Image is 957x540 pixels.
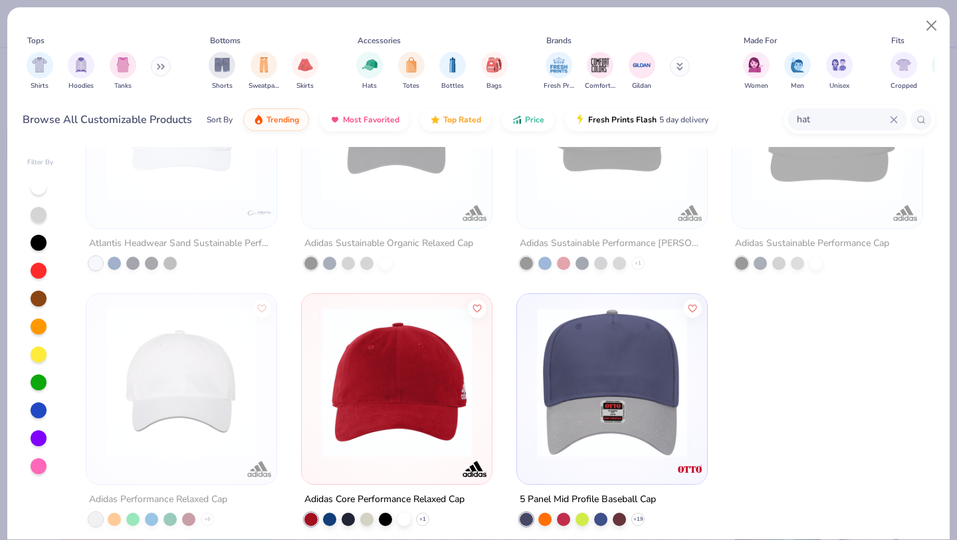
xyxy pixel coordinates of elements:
[575,114,585,125] img: flash.gif
[826,52,853,91] button: filter button
[89,235,274,252] div: Atlantis Headwear Sand Sustainable Performance Cap
[520,235,704,252] div: Adidas Sustainable Performance [PERSON_NAME]
[404,57,419,72] img: Totes Image
[253,299,272,317] button: Like
[89,491,227,507] div: Adidas Performance Relaxed Cap
[100,307,263,458] img: dc10a769-e6a5-4700-a3a1-83c57f8a1400
[530,51,694,202] img: 9a814329-2ac2-4b5a-900a-ace1ceb18f3b
[486,81,502,91] span: Bags
[544,81,574,91] span: Fresh Prints
[891,52,917,91] button: filter button
[629,52,655,91] div: filter for Gildan
[744,81,768,91] span: Women
[565,108,718,131] button: Fresh Prints Flash5 day delivery
[249,52,279,91] button: filter button
[891,81,917,91] span: Cropped
[292,52,318,91] button: filter button
[481,52,508,91] button: filter button
[249,52,279,91] div: filter for Sweatpants
[204,515,211,523] span: + 6
[530,307,694,458] img: c380fb73-026f-4668-b963-cda10137bf5b
[110,52,136,91] button: filter button
[292,52,318,91] div: filter for Skirts
[298,57,313,72] img: Skirts Image
[209,52,235,91] button: filter button
[585,52,615,91] div: filter for Comfort Colors
[68,81,94,91] span: Hoodies
[549,55,569,75] img: Fresh Prints Image
[585,52,615,91] button: filter button
[743,52,770,91] div: filter for Women
[68,52,94,91] div: filter for Hoodies
[74,57,88,72] img: Hoodies Image
[27,52,53,91] div: filter for Shirts
[748,57,764,72] img: Women Image
[629,52,655,91] button: filter button
[304,491,465,507] div: Adidas Core Performance Relaxed Cap
[677,455,703,481] img: Otto Cap logo
[31,81,49,91] span: Shirts
[439,52,466,91] div: filter for Bottles
[296,81,314,91] span: Skirts
[246,200,272,226] img: Atlantis Headwear logo
[398,52,425,91] button: filter button
[632,81,651,91] span: Gildan
[343,114,399,125] span: Most Favorited
[693,307,857,458] img: 48cff41b-4f4f-41eb-915f-83e09c6cc240
[659,112,708,128] span: 5 day delivery
[212,81,233,91] span: Shorts
[32,57,47,72] img: Shirts Image
[588,114,657,125] span: Fresh Prints Flash
[544,52,574,91] div: filter for Fresh Prints
[27,158,54,168] div: Filter By
[209,52,235,91] div: filter for Shorts
[439,52,466,91] button: filter button
[315,51,478,202] img: 09cd185b-de88-4d5c-bbd9-0706991b2b84
[358,35,401,47] div: Accessories
[114,81,132,91] span: Tanks
[791,81,804,91] span: Men
[249,81,279,91] span: Sweatpants
[266,114,299,125] span: Trending
[210,35,241,47] div: Bottoms
[468,299,486,317] button: Like
[320,108,409,131] button: Most Favorited
[27,35,45,47] div: Tops
[683,299,702,317] button: Like
[215,57,230,72] img: Shorts Image
[502,108,554,131] button: Price
[330,114,340,125] img: most_fav.gif
[735,235,889,252] div: Adidas Sustainable Performance Cap
[419,515,426,523] span: + 1
[784,52,811,91] div: filter for Men
[443,114,481,125] span: Top Rated
[796,112,890,127] input: Try "T-Shirt"
[635,259,641,267] span: + 1
[632,55,652,75] img: Gildan Image
[478,307,642,458] img: b3525674-dea0-4d8e-aa32-da41ce865466
[826,52,853,91] div: filter for Unisex
[891,200,918,226] img: Adidas logo
[253,114,264,125] img: trending.gif
[116,57,130,72] img: Tanks Image
[520,491,656,507] div: 5 Panel Mid Profile Baseball Cap
[891,52,917,91] div: filter for Cropped
[744,35,777,47] div: Made For
[27,52,53,91] button: filter button
[257,57,271,72] img: Sweatpants Image
[68,52,94,91] button: filter button
[831,57,847,72] img: Unisex Image
[398,52,425,91] div: filter for Totes
[481,52,508,91] div: filter for Bags
[304,235,473,252] div: Adidas Sustainable Organic Relaxed Cap
[461,200,488,226] img: Adidas logo
[356,52,383,91] div: filter for Hats
[896,57,911,72] img: Cropped Image
[315,307,478,458] img: 4c0a7dc8-fece-4531-9f72-af8919fcb4dc
[590,55,610,75] img: Comfort Colors Image
[23,112,192,128] div: Browse All Customizable Products
[100,51,263,202] img: 2edc5b1d-2c84-4511-87ec-f90bbaa323b0
[246,455,272,481] img: Adidas logo
[461,455,488,481] img: Adidas logo
[784,52,811,91] button: filter button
